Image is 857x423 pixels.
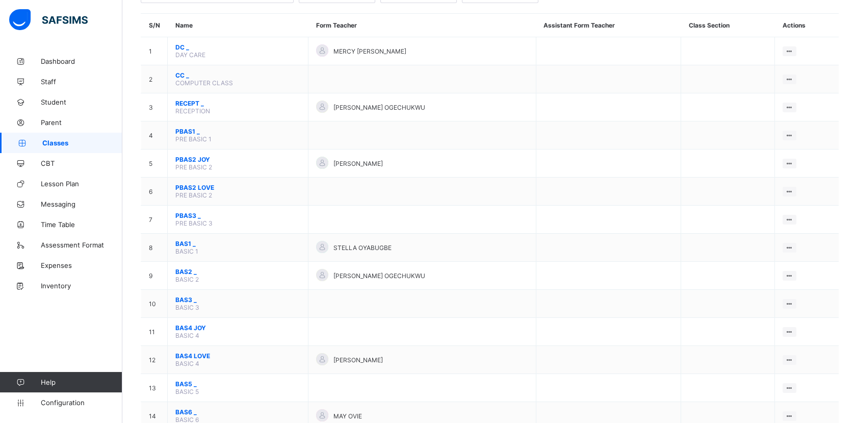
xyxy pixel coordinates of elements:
span: Configuration [41,399,122,407]
span: BASIC 4 [175,332,199,339]
span: PRE BASIC 1 [175,135,212,143]
span: MAY OVIE [333,412,362,420]
td: 12 [141,346,168,374]
td: 1 [141,37,168,65]
span: CC _ [175,71,300,79]
span: Classes [42,139,122,147]
span: PBAS2 LOVE [175,184,300,191]
span: BASIC 3 [175,304,199,311]
span: BASIC 4 [175,360,199,367]
th: Name [168,14,308,37]
th: Actions [775,14,839,37]
span: BAS6 _ [175,408,300,416]
td: 9 [141,262,168,290]
span: BASIC 1 [175,247,198,255]
span: Time Table [41,220,122,229]
span: DAY CARE [175,51,205,59]
span: [PERSON_NAME] OGECHUKWU [333,272,425,280]
span: Inventory [41,282,122,290]
span: Expenses [41,261,122,269]
span: BAS3 _ [175,296,300,304]
span: Assessment Format [41,241,122,249]
span: Messaging [41,200,122,208]
span: PBAS1 _ [175,128,300,135]
td: 10 [141,290,168,318]
span: BASIC 2 [175,276,199,283]
span: PBAS2 JOY [175,156,300,163]
span: RECEPTION [175,107,210,115]
span: COMPUTER CLASS [175,79,233,87]
span: [PERSON_NAME] OGECHUKWU [333,104,425,111]
span: BAS4 JOY [175,324,300,332]
td: 6 [141,178,168,206]
td: 3 [141,93,168,121]
span: Staff [41,78,122,86]
span: Student [41,98,122,106]
span: BASIC 5 [175,388,199,395]
td: 7 [141,206,168,234]
span: PRE BASIC 3 [175,219,213,227]
td: 13 [141,374,168,402]
span: Parent [41,118,122,127]
span: CBT [41,159,122,167]
span: PRE BASIC 2 [175,191,212,199]
span: Help [41,378,122,386]
th: Class Section [681,14,775,37]
td: 4 [141,121,168,150]
th: S/N [141,14,168,37]
span: PBAS3 _ [175,212,300,219]
span: BAS5 _ [175,380,300,388]
span: Lesson Plan [41,180,122,188]
td: 11 [141,318,168,346]
td: 8 [141,234,168,262]
span: [PERSON_NAME] [333,160,383,167]
span: [PERSON_NAME] [333,356,383,364]
td: 5 [141,150,168,178]
th: Assistant Form Teacher [536,14,681,37]
span: BAS2 _ [175,268,300,276]
img: safsims [9,9,88,31]
span: BAS4 LOVE [175,352,300,360]
span: MERCY [PERSON_NAME] [333,47,406,55]
span: DC _ [175,43,300,51]
span: RECEPT _ [175,99,300,107]
span: STELLA OYABUGBE [333,244,392,252]
th: Form Teacher [308,14,536,37]
span: PRE BASIC 2 [175,163,212,171]
td: 2 [141,65,168,93]
span: Dashboard [41,57,122,65]
span: BAS1 _ [175,240,300,247]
